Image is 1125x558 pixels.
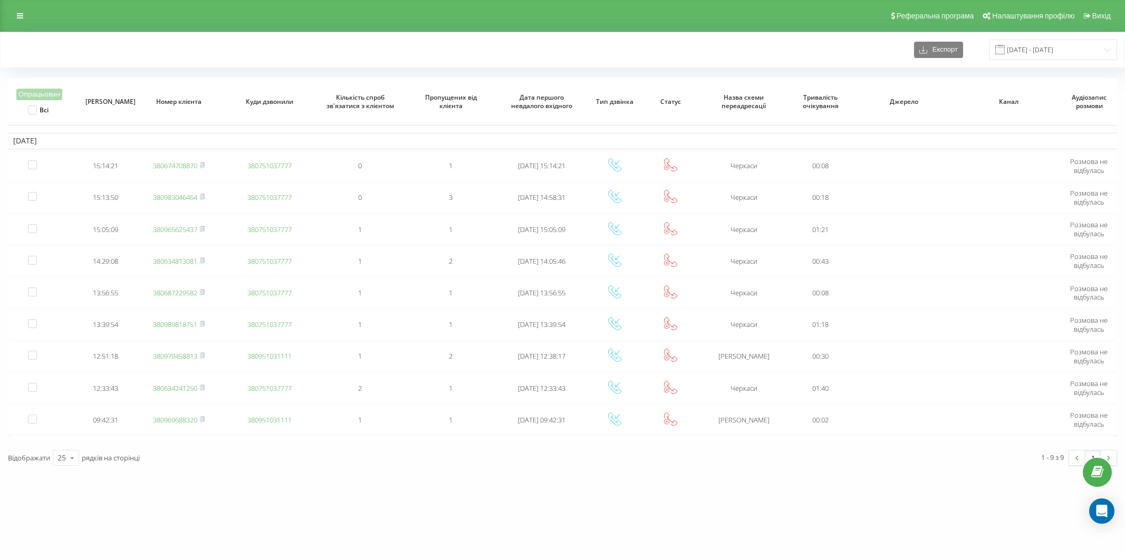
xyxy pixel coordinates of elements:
[518,193,565,202] span: [DATE] 14:58:31
[1070,315,1108,334] span: Розмова не відбулась
[153,351,197,361] a: 380979458813
[143,98,215,106] span: Номер клієнта
[698,278,789,307] td: Черкаси
[78,278,133,307] td: 13:56:55
[358,288,362,297] span: 1
[518,351,565,361] span: [DATE] 12:38:17
[1089,498,1114,524] div: Open Intercom Messenger
[797,93,844,110] span: Тривалість очікування
[698,215,789,244] td: Черкаси
[1070,252,1108,270] span: Розмова не відбулась
[153,161,197,170] a: 380674708870
[518,320,565,329] span: [DATE] 13:39:54
[78,373,133,403] td: 12:33:43
[78,183,133,213] td: 15:13:50
[247,256,292,266] a: 380751037777
[358,415,362,425] span: 1
[78,405,133,435] td: 09:42:31
[153,383,197,393] a: 380634241250
[992,12,1074,20] span: Налаштування профілю
[650,98,691,106] span: Статус
[1070,188,1108,207] span: Розмова не відбулась
[789,373,852,403] td: 01:40
[518,383,565,393] span: [DATE] 12:33:43
[594,98,635,106] span: Тип дзвінка
[153,320,197,329] a: 380989818751
[518,288,565,297] span: [DATE] 13:56:55
[57,453,66,463] div: 25
[1070,220,1108,238] span: Розмова не відбулась
[698,246,789,276] td: Черкаси
[449,383,453,393] span: 1
[449,320,453,329] span: 1
[518,161,565,170] span: [DATE] 15:14:21
[247,161,292,170] a: 380751037777
[153,225,197,234] a: 380965625437
[247,351,292,361] a: 380951031111
[1070,284,1108,302] span: Розмова не відбулась
[153,256,197,266] a: 380634813081
[358,383,362,393] span: 2
[78,342,133,371] td: 12:51:18
[8,453,50,463] span: Відображати
[1069,93,1109,110] span: Аудіозапис розмови
[28,105,49,114] label: Всі
[927,46,958,54] span: Експорт
[449,193,453,202] span: 3
[789,405,852,435] td: 00:02
[789,310,852,340] td: 01:18
[449,288,453,297] span: 1
[789,246,852,276] td: 00:43
[698,151,789,181] td: Черкаси
[358,161,362,170] span: 0
[789,342,852,371] td: 00:30
[153,415,197,425] a: 380969688320
[358,193,362,202] span: 0
[153,288,197,297] a: 380687229582
[449,161,453,170] span: 1
[85,98,126,106] span: [PERSON_NAME]
[1070,347,1108,365] span: Розмова не відбулась
[789,151,852,181] td: 00:08
[698,373,789,403] td: Черкаси
[1070,379,1108,397] span: Розмова не відбулась
[78,310,133,340] td: 13:39:54
[449,415,453,425] span: 1
[78,151,133,181] td: 15:14:21
[449,351,453,361] span: 2
[698,342,789,371] td: [PERSON_NAME]
[914,42,963,58] button: Експорт
[1070,410,1108,429] span: Розмова не відбулась
[1070,157,1108,175] span: Розмова не відбулась
[247,415,292,425] a: 380951031111
[505,93,578,110] span: Дата першого невдалого вхідного
[247,193,292,202] a: 380751037777
[518,225,565,234] span: [DATE] 15:05:09
[358,256,362,266] span: 1
[518,256,565,266] span: [DATE] 14:05:46
[234,98,306,106] span: Куди дзвонили
[967,98,1052,106] span: Канал
[789,215,852,244] td: 01:21
[789,278,852,307] td: 00:08
[449,256,453,266] span: 2
[78,246,133,276] td: 14:29:08
[897,12,974,20] span: Реферальна програма
[518,415,565,425] span: [DATE] 09:42:31
[247,225,292,234] a: 380751037777
[82,453,140,463] span: рядків на сторінці
[247,320,292,329] a: 380751037777
[78,215,133,244] td: 15:05:09
[698,183,789,213] td: Черкаси
[698,405,789,435] td: [PERSON_NAME]
[1041,452,1064,463] div: 1 - 9 з 9
[415,93,487,110] span: Пропущених від клієнта
[862,98,947,106] span: Джерело
[1092,12,1111,20] span: Вихід
[698,310,789,340] td: Черкаси
[8,133,1117,149] td: [DATE]
[1085,450,1101,465] a: 1
[247,288,292,297] a: 380751037777
[789,183,852,213] td: 00:18
[358,351,362,361] span: 1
